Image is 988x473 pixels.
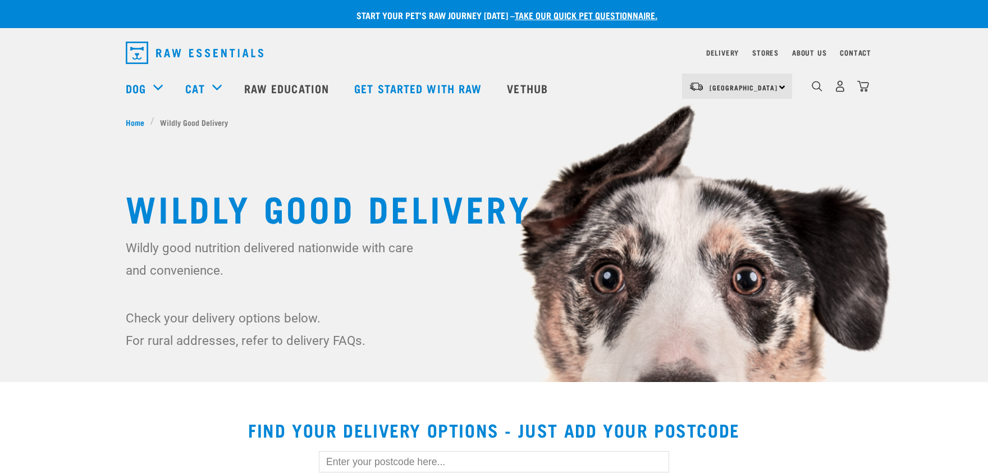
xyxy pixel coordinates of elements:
[812,81,822,92] img: home-icon-1@2x.png
[126,116,862,128] nav: breadcrumbs
[13,420,975,440] h2: Find your delivery options - just add your postcode
[857,80,869,92] img: home-icon@2x.png
[840,51,871,54] a: Contact
[126,42,263,64] img: Raw Essentials Logo
[515,12,657,17] a: take our quick pet questionnaire.
[185,80,204,97] a: Cat
[126,116,144,128] span: Home
[343,66,496,111] a: Get started with Raw
[689,81,704,92] img: van-moving.png
[834,80,846,92] img: user.png
[319,451,669,472] input: Enter your postcode here...
[710,85,777,89] span: [GEOGRAPHIC_DATA]
[117,37,871,69] nav: dropdown navigation
[126,307,420,352] p: Check your delivery options below. For rural addresses, refer to delivery FAQs.
[126,187,862,228] h1: Wildly Good Delivery
[126,236,420,281] p: Wildly good nutrition delivered nationwide with care and convenience.
[126,116,150,128] a: Home
[496,66,562,111] a: Vethub
[752,51,779,54] a: Stores
[792,51,826,54] a: About Us
[233,66,343,111] a: Raw Education
[126,80,146,97] a: Dog
[706,51,739,54] a: Delivery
